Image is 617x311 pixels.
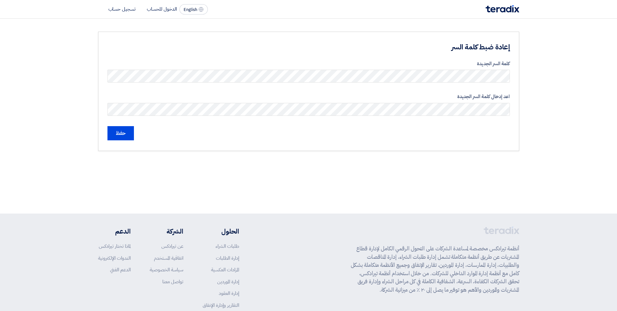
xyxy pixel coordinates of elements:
[211,266,239,273] a: المزادات العكسية
[98,226,131,236] li: الدعم
[184,7,197,12] span: English
[154,255,183,262] a: اتفاقية المستخدم
[98,255,131,262] a: الندوات الإلكترونية
[110,266,131,273] a: الدعم الفني
[99,243,131,250] a: لماذا تختار تيرادكس
[203,302,239,309] a: التقارير وإدارة الإنفاق
[147,5,177,13] li: الدخول للحساب
[150,226,183,236] li: الشركة
[107,60,510,67] label: كلمة السر الجديدة
[162,278,183,285] a: تواصل معنا
[203,226,239,236] li: الحلول
[108,5,136,13] li: تسجيل حساب
[150,266,183,273] a: سياسة الخصوصية
[216,255,239,262] a: إدارة الطلبات
[217,278,239,285] a: إدارة الموردين
[216,243,239,250] a: طلبات الشراء
[107,93,510,100] label: اعد إدخال كلمة السر الجديدة
[288,42,510,52] h3: إعادة ضبط كلمة السر
[486,5,519,13] img: Teradix logo
[351,245,519,294] p: أنظمة تيرادكس مخصصة لمساعدة الشركات على التحول الرقمي الكامل لإدارة قطاع المشتريات عن طريق أنظمة ...
[161,243,183,250] a: عن تيرادكس
[107,126,134,140] input: حفظ
[179,4,208,15] button: English
[219,290,239,297] a: إدارة العقود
